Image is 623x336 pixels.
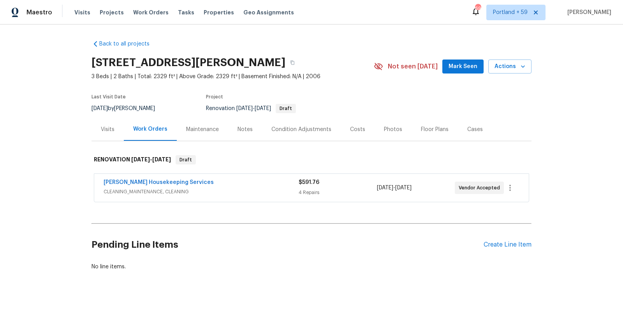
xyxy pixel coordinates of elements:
[236,106,271,111] span: -
[131,157,150,162] span: [DATE]
[271,126,331,133] div: Condition Adjustments
[133,9,169,16] span: Work Orders
[186,126,219,133] div: Maintenance
[92,106,108,111] span: [DATE]
[92,73,374,80] span: 3 Beds | 2 Baths | Total: 2329 ft² | Above Grade: 2329 ft² | Basement Finished: N/A | 2006
[350,126,365,133] div: Costs
[238,126,253,133] div: Notes
[26,9,52,16] span: Maestro
[104,188,299,196] span: CLEANING_MAINTENANCE, CLEANING
[377,184,412,192] span: -
[206,94,223,99] span: Project
[299,180,319,185] span: $591.76
[488,59,531,74] button: Actions
[442,59,484,74] button: Mark Seen
[206,106,296,111] span: Renovation
[92,40,166,48] a: Back to all projects
[299,189,377,196] div: 4 Repairs
[101,126,114,133] div: Visits
[92,227,484,263] h2: Pending Line Items
[104,180,214,185] a: [PERSON_NAME] Housekeeping Services
[493,9,528,16] span: Portland + 59
[74,9,90,16] span: Visits
[92,59,285,66] h2: [STREET_ADDRESS][PERSON_NAME]
[388,63,438,70] span: Not seen [DATE]
[131,157,171,162] span: -
[236,106,253,111] span: [DATE]
[459,184,503,192] span: Vendor Accepted
[152,157,171,162] span: [DATE]
[92,94,126,99] span: Last Visit Date
[484,241,531,248] div: Create Line Item
[94,155,171,164] h6: RENOVATION
[421,126,449,133] div: Floor Plans
[475,5,480,12] div: 699
[178,10,194,15] span: Tasks
[285,56,299,70] button: Copy Address
[92,147,531,172] div: RENOVATION [DATE]-[DATE]Draft
[395,185,412,191] span: [DATE]
[255,106,271,111] span: [DATE]
[92,104,164,113] div: by [PERSON_NAME]
[467,126,483,133] div: Cases
[276,106,295,111] span: Draft
[204,9,234,16] span: Properties
[564,9,611,16] span: [PERSON_NAME]
[176,156,195,164] span: Draft
[243,9,294,16] span: Geo Assignments
[495,62,525,72] span: Actions
[377,185,393,191] span: [DATE]
[449,62,477,72] span: Mark Seen
[384,126,402,133] div: Photos
[133,125,167,133] div: Work Orders
[92,263,531,271] div: No line items.
[100,9,124,16] span: Projects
